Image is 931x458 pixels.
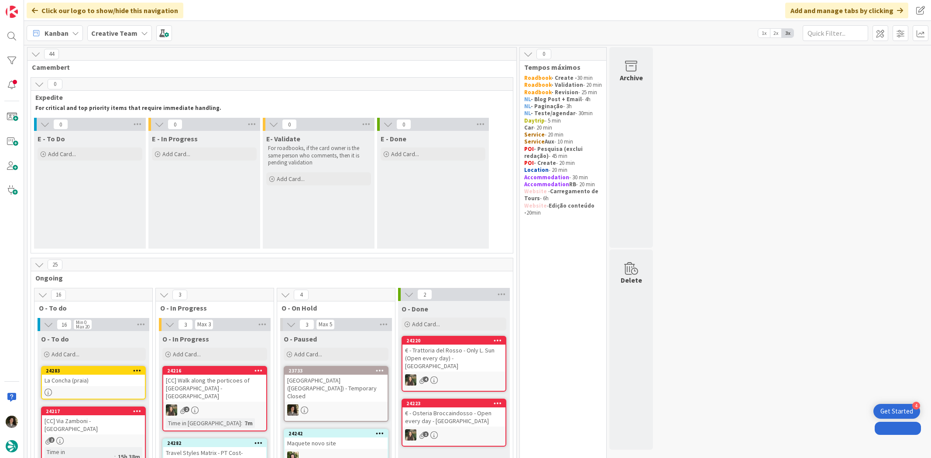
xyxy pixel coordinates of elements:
div: [CC] Via Zamboni - [GEOGRAPHIC_DATA] [42,415,145,434]
img: MS [6,416,18,428]
div: Time in [GEOGRAPHIC_DATA] [166,418,241,428]
div: 24283 [46,368,145,374]
strong: Roadbook [524,81,551,89]
div: Max 20 [76,325,89,329]
span: Add Card... [391,150,419,158]
p: - 20 min [524,160,602,167]
strong: Edição conteúdo - [524,202,596,216]
span: 0 [53,119,68,130]
div: 23733 [285,367,388,375]
div: 24216 [167,368,266,374]
p: - 45 min [524,146,602,160]
span: 1x [758,29,770,38]
span: 3 [172,290,187,300]
span: 0 [536,49,551,59]
strong: Car [524,124,533,131]
p: - 20min [524,202,602,217]
span: 3 [299,319,314,330]
strong: RB [569,181,576,188]
strong: Roadbook [524,74,551,82]
div: La Concha (praia) [42,375,145,386]
div: 24282 [163,439,266,447]
div: 24216 [163,367,266,375]
span: Add Card... [294,350,322,358]
div: 7m [242,418,255,428]
div: Archive [620,72,643,83]
span: E - Done [381,134,406,143]
div: Max 3 [197,322,211,327]
div: 24220€ - Trattoria del Rosso - Only L. Sun (Open every day) - [GEOGRAPHIC_DATA] [402,337,505,372]
div: 24283La Concha (praia) [42,367,145,386]
div: IG [163,404,266,416]
span: 3 [178,319,193,330]
span: Tempos máximos [524,63,595,72]
div: [GEOGRAPHIC_DATA] ([GEOGRAPHIC_DATA]) - Temporary Closed [285,375,388,402]
span: 2 [417,289,432,300]
div: MS [285,404,388,416]
span: E - To Do [38,134,65,143]
strong: - Create - [551,74,577,82]
span: 4 [294,290,309,300]
strong: Carregamento de Tours [524,188,600,202]
div: 24282 [167,440,266,446]
span: 4 [423,376,429,382]
strong: - Paginação [531,103,563,110]
span: O - On Hold [282,304,384,312]
span: Add Card... [52,350,79,358]
span: 2x [770,29,782,38]
img: IG [166,404,177,416]
p: - 20 min [524,124,602,131]
div: 24217[CC] Via Zamboni - [GEOGRAPHIC_DATA] [42,407,145,434]
span: O - Paused [284,335,317,343]
div: € - Osteria Broccaindosso - Open every day - [GEOGRAPHIC_DATA] [402,407,505,427]
strong: POI [524,145,534,153]
span: Add Card... [277,175,305,183]
span: Kanban [45,28,69,38]
strong: Location [524,166,549,174]
div: 24223 [402,400,505,407]
p: - 20 min [524,82,602,89]
span: Add Card... [162,150,190,158]
div: IG [402,374,505,386]
span: Expedite [35,93,502,102]
span: O - To do [41,335,69,343]
span: 44 [44,49,59,59]
p: For roadbooks, if the card owner is the same person who comments, then it is pending validation [268,145,369,166]
div: Min 0 [76,320,86,325]
p: - 5 min [524,117,602,124]
strong: Service [524,138,545,145]
span: E- Validate [266,134,300,143]
p: - 20 min [524,131,602,138]
strong: - Pesquisa (exclui redação) [524,145,584,160]
div: 23733[GEOGRAPHIC_DATA] ([GEOGRAPHIC_DATA]) - Temporary Closed [285,367,388,402]
span: Add Card... [48,150,76,158]
p: - 20 min [524,167,602,174]
div: 24217 [42,407,145,415]
span: O - In Progress [162,335,209,343]
div: 24216[CC] Walk along the porticoes of [GEOGRAPHIC_DATA] - [GEOGRAPHIC_DATA] [163,367,266,402]
strong: - Create [534,159,556,167]
span: 0 [168,119,182,130]
img: IG [405,374,416,386]
p: - 3h [524,103,602,110]
div: [CC] Walk along the porticoes of [GEOGRAPHIC_DATA] - [GEOGRAPHIC_DATA] [163,375,266,402]
strong: Service [524,131,545,138]
span: O - In Progress [160,304,263,312]
p: - 20 min [524,181,602,188]
div: 24242 [289,431,388,437]
strong: Daytrip [524,117,545,124]
p: - 10 min [524,138,602,145]
div: Delete [621,275,642,285]
strong: Website [524,202,547,209]
strong: - Blog Post + Email [531,96,582,103]
span: 3x [782,29,794,38]
strong: Accommodation [524,174,569,181]
span: Add Card... [173,350,201,358]
div: Open Get Started checklist, remaining modules: 4 [873,404,920,419]
span: Ongoing [35,273,502,282]
div: 24217 [46,408,145,414]
span: E - In Progress [152,134,198,143]
span: 25 [48,260,62,270]
div: 24223 [406,400,505,407]
strong: Website [524,188,547,195]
